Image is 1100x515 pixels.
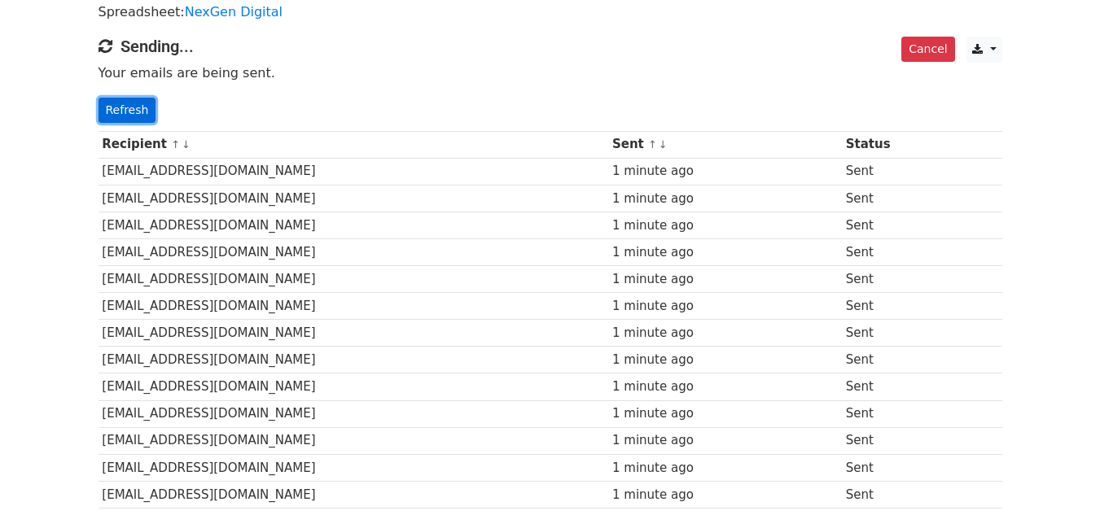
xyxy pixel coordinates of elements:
div: 1 minute ago [612,459,838,478]
th: Status [842,131,925,158]
td: [EMAIL_ADDRESS][DOMAIN_NAME] [99,293,609,320]
div: 1 minute ago [612,216,838,235]
div: 1 minute ago [612,378,838,396]
td: [EMAIL_ADDRESS][DOMAIN_NAME] [99,320,609,347]
div: 1 minute ago [612,162,838,181]
div: 1 minute ago [612,431,838,450]
a: ↑ [171,138,180,151]
a: NexGen Digital [185,4,283,20]
td: [EMAIL_ADDRESS][DOMAIN_NAME] [99,481,609,508]
a: ↓ [182,138,191,151]
td: [EMAIL_ADDRESS][DOMAIN_NAME] [99,158,609,185]
td: [EMAIL_ADDRESS][DOMAIN_NAME] [99,400,609,427]
td: Sent [842,266,925,293]
div: 1 minute ago [612,351,838,369]
td: Sent [842,427,925,454]
td: [EMAIL_ADDRESS][DOMAIN_NAME] [99,347,609,373]
td: [EMAIL_ADDRESS][DOMAIN_NAME] [99,427,609,454]
p: Spreadsheet: [99,3,1002,20]
td: Sent [842,293,925,320]
td: [EMAIL_ADDRESS][DOMAIN_NAME] [99,212,609,238]
a: ↓ [659,138,668,151]
th: Sent [608,131,842,158]
a: Refresh [99,98,156,123]
a: ↑ [648,138,657,151]
td: Sent [842,158,925,185]
div: 1 minute ago [612,297,838,316]
td: Sent [842,454,925,481]
td: [EMAIL_ADDRESS][DOMAIN_NAME] [99,185,609,212]
td: [EMAIL_ADDRESS][DOMAIN_NAME] [99,454,609,481]
div: 1 minute ago [612,404,838,423]
h4: Sending... [99,37,1002,56]
div: 1 minute ago [612,486,838,504]
div: 1 minute ago [612,190,838,208]
a: Cancel [901,37,954,62]
td: [EMAIL_ADDRESS][DOMAIN_NAME] [99,266,609,293]
td: Sent [842,347,925,373]
td: Sent [842,185,925,212]
td: Sent [842,481,925,508]
td: Sent [842,320,925,347]
td: Sent [842,212,925,238]
iframe: Chat Widget [1019,437,1100,515]
td: Sent [842,400,925,427]
td: [EMAIL_ADDRESS][DOMAIN_NAME] [99,373,609,400]
td: [EMAIL_ADDRESS][DOMAIN_NAME] [99,238,609,265]
div: 1 minute ago [612,243,838,262]
th: Recipient [99,131,609,158]
div: 1 minute ago [612,270,838,289]
p: Your emails are being sent. [99,64,1002,81]
td: Sent [842,373,925,400]
div: 1 minute ago [612,324,838,343]
td: Sent [842,238,925,265]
